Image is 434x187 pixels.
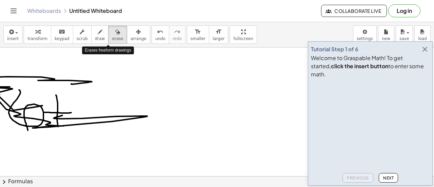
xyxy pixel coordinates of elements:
[383,175,394,181] span: Next
[230,25,257,44] button: fullscreen
[396,25,413,44] button: save
[95,36,105,41] span: draw
[378,25,394,44] button: new
[77,36,88,41] span: scrub
[215,28,222,36] i: format_size
[3,25,22,44] button: insert
[173,36,182,41] span: redo
[233,36,253,41] span: fullscreen
[55,36,70,41] span: keypad
[311,54,430,78] div: Welcome to Graspable Math! To get started, to enter some math.
[187,25,209,44] button: format_sizesmaller
[191,36,205,41] span: smaller
[108,25,127,44] button: erase
[27,36,47,41] span: transform
[7,36,19,41] span: insert
[169,25,185,44] button: redoredo
[331,62,388,70] b: click the insert button
[112,36,123,41] span: erase
[388,4,420,17] button: Log in
[82,46,134,54] div: Erases freeform drawings
[209,25,228,44] button: format_sizelarger
[414,25,431,44] button: load
[357,36,373,41] span: settings
[353,25,377,44] button: settings
[27,7,61,14] a: Whiteboards
[174,28,180,36] i: redo
[311,45,358,53] div: Tutorial Step 1 of 6
[157,28,163,36] i: undo
[24,25,51,44] button: transform
[379,173,398,183] button: Next
[213,36,224,41] span: larger
[399,36,409,41] span: save
[382,36,390,41] span: new
[51,25,73,44] button: keyboardkeypad
[127,25,150,44] button: arrange
[59,28,65,36] i: keyboard
[8,5,19,16] button: Toggle navigation
[91,25,109,44] button: draw
[73,25,92,44] button: scrub
[152,25,169,44] button: undoundo
[155,36,165,41] span: undo
[195,28,201,36] i: format_size
[321,5,387,17] button: Collaborate Live
[418,36,427,41] span: load
[131,36,146,41] span: arrange
[327,8,381,14] span: Collaborate Live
